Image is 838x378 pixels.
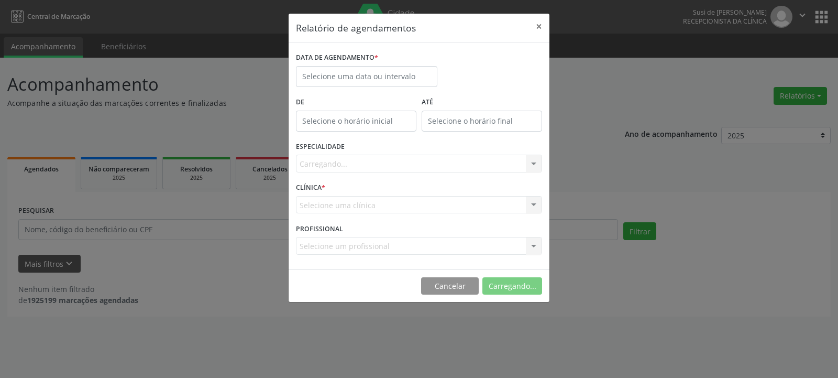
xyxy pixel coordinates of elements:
[528,14,549,39] button: Close
[296,221,343,237] label: PROFISSIONAL
[482,277,542,295] button: Carregando...
[422,111,542,132] input: Selecione o horário final
[421,277,479,295] button: Cancelar
[296,139,345,155] label: ESPECIALIDADE
[296,180,325,196] label: CLÍNICA
[296,94,416,111] label: De
[296,50,378,66] label: DATA DE AGENDAMENTO
[296,21,416,35] h5: Relatório de agendamentos
[296,66,437,87] input: Selecione uma data ou intervalo
[296,111,416,132] input: Selecione o horário inicial
[422,94,542,111] label: ATÉ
